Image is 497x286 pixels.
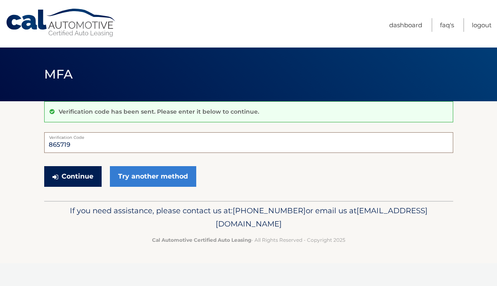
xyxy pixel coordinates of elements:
span: MFA [44,67,73,82]
span: [EMAIL_ADDRESS][DOMAIN_NAME] [216,206,428,229]
input: Verification Code [44,132,453,153]
a: Dashboard [389,18,422,32]
p: - All Rights Reserved - Copyright 2025 [50,236,448,244]
strong: Cal Automotive Certified Auto Leasing [152,237,251,243]
a: FAQ's [440,18,454,32]
p: If you need assistance, please contact us at: or email us at [50,204,448,231]
a: Logout [472,18,492,32]
a: Cal Automotive [5,8,117,38]
p: Verification code has been sent. Please enter it below to continue. [59,108,259,115]
a: Try another method [110,166,196,187]
label: Verification Code [44,132,453,139]
span: [PHONE_NUMBER] [233,206,306,215]
button: Continue [44,166,102,187]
